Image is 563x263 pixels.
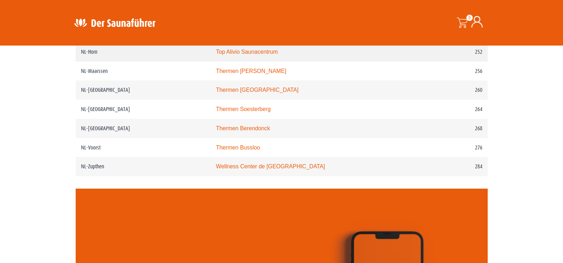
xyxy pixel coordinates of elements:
[413,80,487,100] td: 260
[76,100,211,119] td: NL-[GEOGRAPHIC_DATA]
[413,119,487,138] td: 268
[413,42,487,62] td: 252
[216,87,299,93] a: Thermen [GEOGRAPHIC_DATA]
[413,62,487,81] td: 256
[413,100,487,119] td: 264
[76,138,211,157] td: NL-Voorst
[216,68,286,74] a: Thermen [PERSON_NAME]
[76,119,211,138] td: NL-[GEOGRAPHIC_DATA]
[216,163,325,169] a: Wellness Center de [GEOGRAPHIC_DATA]
[413,138,487,157] td: 276
[216,106,271,112] a: Thermen Soesterberg
[216,125,270,131] a: Thermen Berendonck
[76,62,211,81] td: NL-Maarssen
[413,157,487,176] td: 284
[76,42,211,62] td: NL-Horn
[76,157,211,176] td: NL-Zupthen
[466,15,473,21] span: 0
[76,80,211,100] td: NL-[GEOGRAPHIC_DATA]
[216,144,260,151] a: Thermen Bussloo
[216,49,278,55] a: Top Alivio Saunacentrum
